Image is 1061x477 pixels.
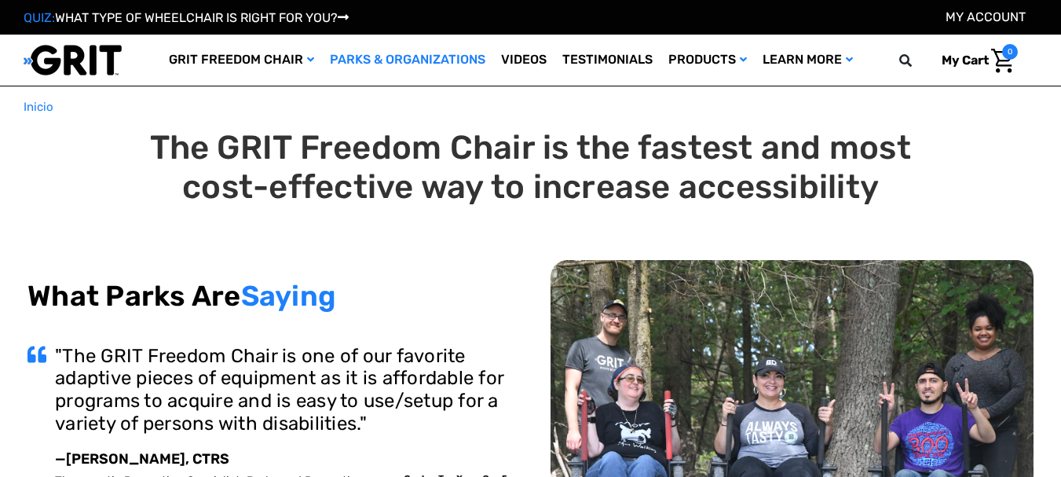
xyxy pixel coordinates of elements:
[755,35,861,86] a: Learn More
[554,35,660,86] a: Testimonials
[24,10,349,25] a: QUIZ:WHAT TYPE OF WHEELCHAIR IS RIGHT FOR YOU?
[24,98,1037,116] nav: Breadcrumb
[930,44,1018,77] a: Carrito con 0 artículos
[55,345,510,435] h3: "The GRIT Freedom Chair is one of our favorite adaptive pieces of equipment as it is affordable f...
[24,98,53,116] a: Inicio
[55,451,510,468] p: —[PERSON_NAME], CTRS
[322,35,493,86] a: Parks & Organizations
[241,279,337,313] span: Saying
[946,9,1026,24] a: Cuenta
[24,44,122,76] img: GRIT All-Terrain Wheelchair and Mobility Equipment
[24,10,55,25] span: QUIZ:
[24,100,53,114] span: Inicio
[27,128,1034,207] h1: The GRIT Freedom Chair is the fastest and most cost-effective way to increase accessibility
[27,279,510,313] h2: What Parks Are
[906,44,930,77] input: Search
[660,35,755,86] a: Products
[161,35,322,86] a: GRIT Freedom Chair
[942,53,989,68] span: My Cart
[991,49,1014,73] img: Cart
[493,35,554,86] a: Videos
[1002,44,1018,60] span: 0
